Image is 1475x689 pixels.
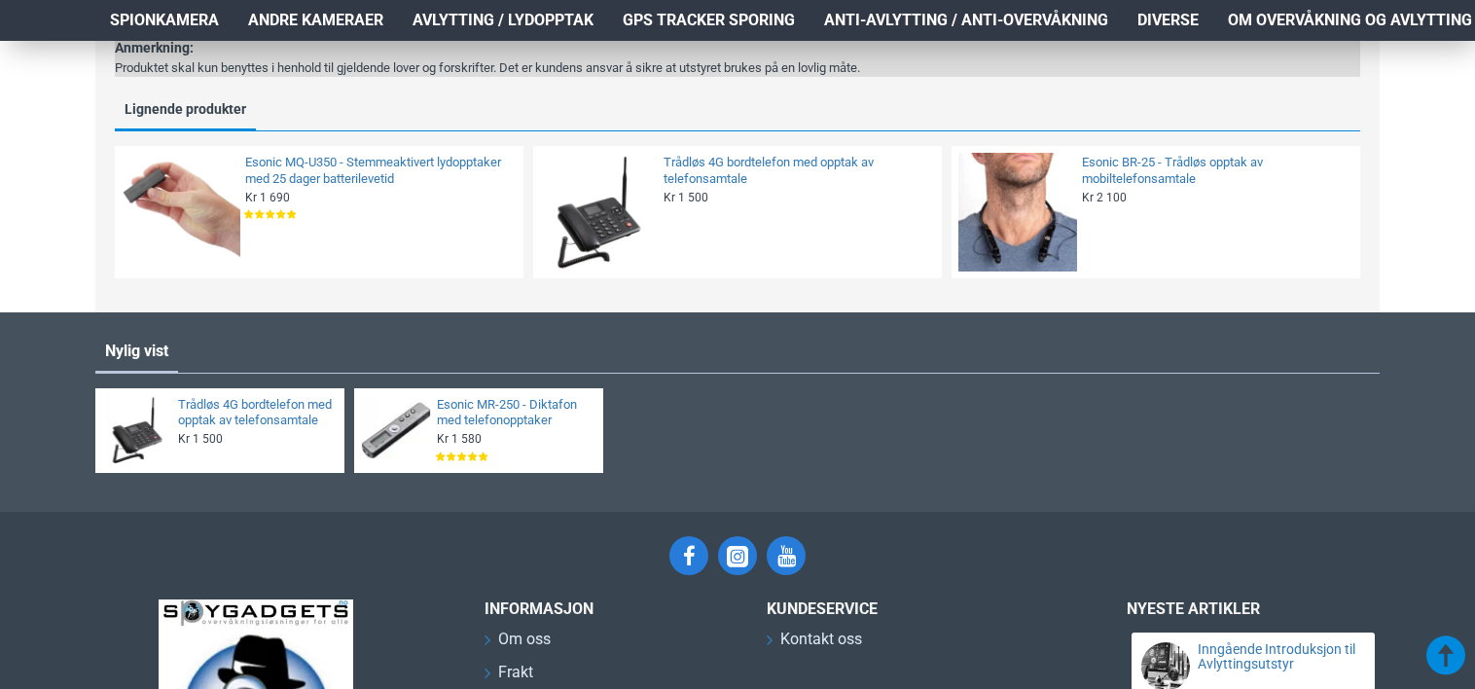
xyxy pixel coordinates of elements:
a: Kontakt oss [767,628,862,661]
span: Kr 1 690 [245,190,290,205]
img: Esonic MQ-U350 - Stemmeaktivert lydopptaker med 25 dager batterilevetid [122,153,240,272]
a: Om oss [485,628,551,661]
img: Trådløs 4G bordtelefon med opptak av telefonsamtale [102,395,173,466]
span: Frakt [498,661,533,684]
div: Anmerkning: [115,38,860,58]
span: Kr 1 500 [664,190,708,205]
span: Om overvåkning og avlytting [1228,9,1472,32]
h3: Nyeste artikler [1127,599,1380,618]
a: Nylig vist [95,332,178,371]
span: GPS Tracker Sporing [623,9,795,32]
a: Trådløs 4G bordtelefon med opptak av telefonsamtale [664,155,930,188]
a: Trådløs 4G bordtelefon med opptak av telefonsamtale [178,397,333,430]
span: Kontakt oss [780,628,862,651]
span: Diverse [1137,9,1199,32]
img: Trådløs 4G bordtelefon med opptak av telefonsamtale [540,153,659,272]
a: Esonic MQ-U350 - Stemmeaktivert lydopptaker med 25 dager batterilevetid [245,155,512,188]
a: Esonic BR-25 - Trådløs opptak av mobiltelefonsamtale [1082,155,1349,188]
a: Esonic MR-250 - Diktafon med telefonopptaker [437,397,592,430]
img: Esonic BR-25 - Trådløs opptak av mobiltelefonsamtale [958,153,1077,272]
span: Om oss [498,628,551,651]
a: Inngående Introduksjon til Avlyttingsutstyr [1198,642,1357,672]
div: Produktet skal kun benyttes i henhold til gjeldende lover og forskrifter. Det er kundens ansvar å... [115,58,860,78]
a: Lignende produkter [115,96,256,128]
span: Andre kameraer [248,9,383,32]
img: Esonic MR-250 - Diktafon med telefonopptaker [361,395,432,466]
span: Anti-avlytting / Anti-overvåkning [824,9,1108,32]
span: Avlytting / Lydopptak [413,9,594,32]
span: Kr 1 500 [178,431,223,447]
span: Kr 2 100 [1082,190,1127,205]
h3: Kundeservice [767,599,1059,618]
span: Spionkamera [110,9,219,32]
span: Kr 1 580 [437,431,482,447]
h3: INFORMASJON [485,599,737,618]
